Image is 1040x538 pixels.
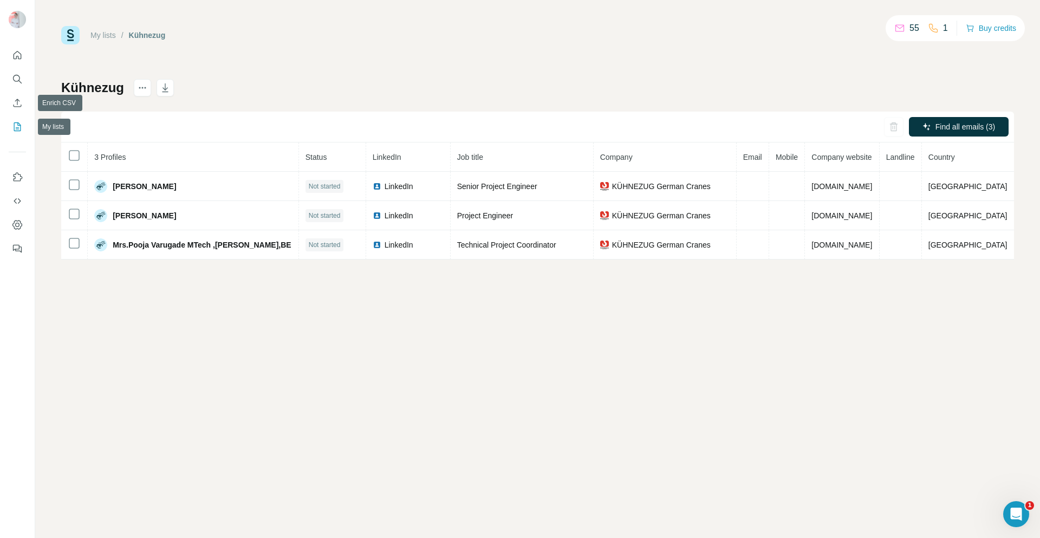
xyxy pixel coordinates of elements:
span: LinkedIn [385,181,413,192]
button: Use Surfe API [9,191,26,211]
span: KÜHNEZUG German Cranes [612,239,711,250]
span: KÜHNEZUG German Cranes [612,210,711,221]
span: Not started [309,211,341,221]
img: Avatar [9,11,26,28]
button: My lists [9,117,26,137]
span: LinkedIn [373,153,401,161]
span: [GEOGRAPHIC_DATA] [928,211,1007,220]
img: company-logo [600,182,609,191]
span: Senior Project Engineer [457,182,537,191]
span: Mrs.Pooja Varugade MTech ,[PERSON_NAME],BE [113,239,291,250]
img: LinkedIn logo [373,211,381,220]
span: 1 [1025,501,1034,510]
img: company-logo [600,241,609,249]
span: Landline [886,153,915,161]
img: Surfe Logo [61,26,80,44]
span: Project Engineer [457,211,513,220]
span: Find all emails (3) [935,121,995,132]
button: Feedback [9,239,26,258]
span: Country [928,153,955,161]
span: Technical Project Coordinator [457,241,556,249]
span: LinkedIn [385,239,413,250]
img: Avatar [94,209,107,222]
span: Status [305,153,327,161]
a: My lists [90,31,116,40]
button: Find all emails (3) [909,117,1009,137]
span: [DOMAIN_NAME] [811,182,872,191]
span: Company [600,153,633,161]
span: Email [743,153,762,161]
img: Avatar [94,238,107,251]
img: LinkedIn logo [373,241,381,249]
button: Dashboard [9,215,26,235]
span: 3 Profiles [94,153,126,161]
li: / [121,30,123,41]
span: [GEOGRAPHIC_DATA] [928,241,1007,249]
span: LinkedIn [385,210,413,221]
span: Mobile [776,153,798,161]
span: [DOMAIN_NAME] [811,211,872,220]
button: Use Surfe on LinkedIn [9,167,26,187]
img: Avatar [94,180,107,193]
p: 1 [943,22,948,35]
iframe: Intercom live chat [1003,501,1029,527]
button: Enrich CSV [9,93,26,113]
span: [PERSON_NAME] [113,181,176,192]
button: actions [134,79,151,96]
span: Not started [309,182,341,191]
img: LinkedIn logo [373,182,381,191]
span: KÜHNEZUG German Cranes [612,181,711,192]
span: Not started [309,240,341,250]
span: [PERSON_NAME] [113,210,176,221]
span: Company website [811,153,872,161]
h1: Kühnezug [61,79,124,96]
img: company-logo [600,211,609,220]
button: Buy credits [966,21,1016,36]
p: 55 [909,22,919,35]
button: Search [9,69,26,89]
span: Job title [457,153,483,161]
span: [GEOGRAPHIC_DATA] [928,182,1007,191]
div: Kühnezug [129,30,166,41]
span: [DOMAIN_NAME] [811,241,872,249]
button: Quick start [9,46,26,65]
